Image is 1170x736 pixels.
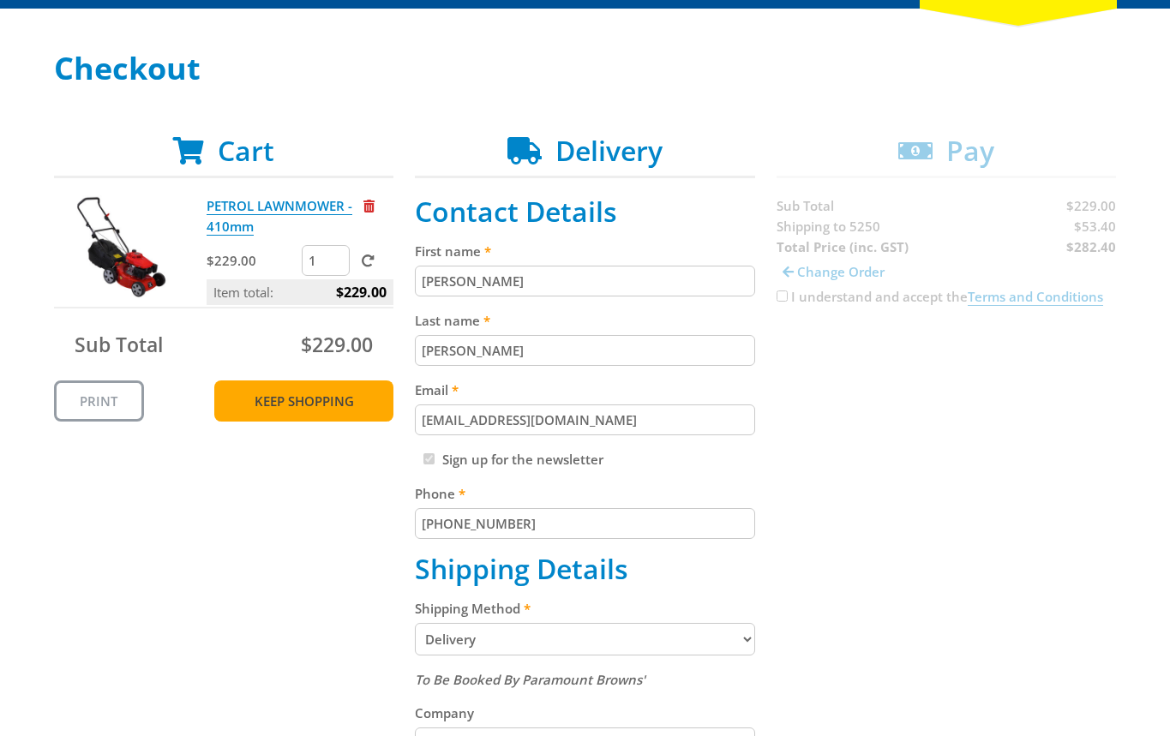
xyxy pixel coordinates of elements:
[207,250,298,271] p: $229.00
[70,195,173,298] img: PETROL LAWNMOWER - 410mm
[415,266,755,296] input: Please enter your first name.
[54,51,1117,86] h1: Checkout
[336,279,387,305] span: $229.00
[415,195,755,228] h2: Contact Details
[415,623,755,655] select: Please select a shipping method.
[415,380,755,400] label: Email
[415,310,755,331] label: Last name
[555,132,663,169] span: Delivery
[54,380,144,422] a: Print
[442,451,603,468] label: Sign up for the newsletter
[415,483,755,504] label: Phone
[415,335,755,366] input: Please enter your last name.
[415,598,755,619] label: Shipping Method
[415,671,645,688] em: To Be Booked By Paramount Browns'
[415,241,755,261] label: First name
[415,553,755,585] h2: Shipping Details
[415,508,755,539] input: Please enter your telephone number.
[207,197,352,236] a: PETROL LAWNMOWER - 410mm
[415,703,755,723] label: Company
[75,331,163,358] span: Sub Total
[207,279,393,305] p: Item total:
[214,380,393,422] a: Keep Shopping
[363,197,375,214] a: Remove from cart
[301,331,373,358] span: $229.00
[218,132,274,169] span: Cart
[415,404,755,435] input: Please enter your email address.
